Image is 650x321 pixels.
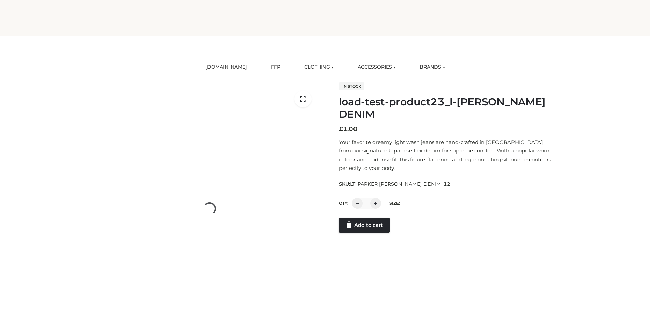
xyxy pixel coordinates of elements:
a: ACCESSORIES [352,60,401,75]
a: Add to cart [339,218,390,233]
h1: load-test-product23_l-[PERSON_NAME] DENIM [339,96,551,120]
a: [DOMAIN_NAME] [200,60,252,75]
a: BRANDS [415,60,450,75]
label: QTY: [339,201,348,206]
p: Your favorite dreamy light wash jeans are hand-crafted in [GEOGRAPHIC_DATA] from our signature Ja... [339,138,551,173]
bdi: 1.00 [339,125,358,133]
span: £ [339,125,343,133]
a: CLOTHING [299,60,339,75]
span: SKU: [339,180,451,188]
a: FFP [266,60,286,75]
span: LT_PARKER [PERSON_NAME] DENIM_12 [350,181,450,187]
label: Size: [389,201,400,206]
span: In stock [339,82,364,90]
